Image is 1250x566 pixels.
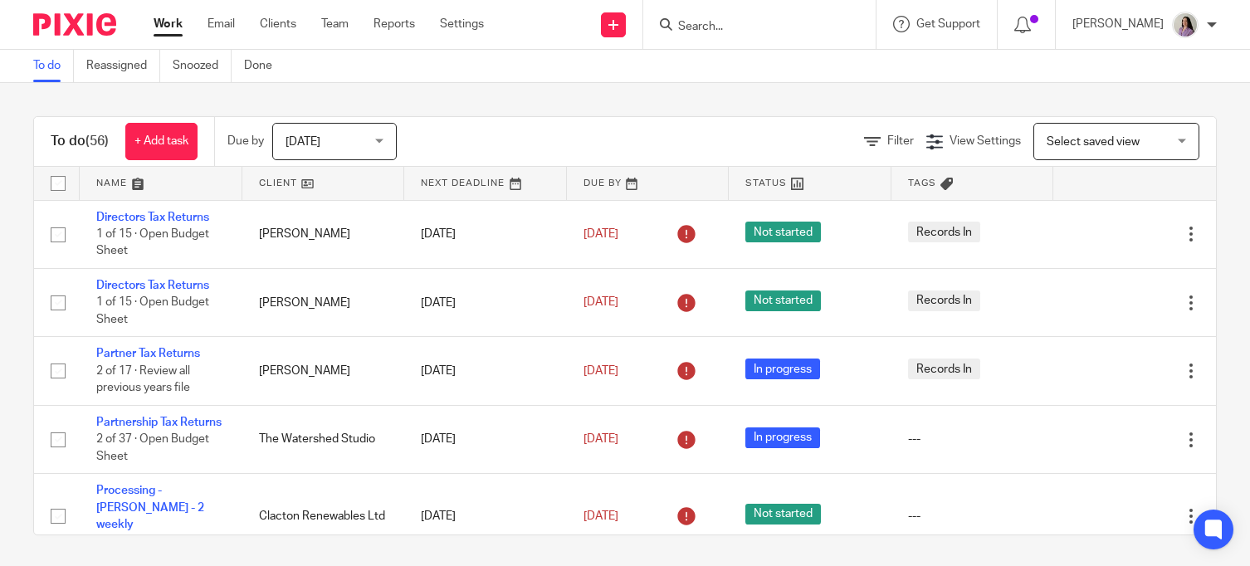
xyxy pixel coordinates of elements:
[96,228,209,257] span: 1 of 15 · Open Budget Sheet
[286,136,320,148] span: [DATE]
[51,133,109,150] h1: To do
[86,50,160,82] a: Reassigned
[242,200,405,268] td: [PERSON_NAME]
[583,297,618,309] span: [DATE]
[745,359,820,379] span: In progress
[440,16,484,32] a: Settings
[244,50,285,82] a: Done
[227,133,264,149] p: Due by
[745,222,821,242] span: Not started
[96,348,200,359] a: Partner Tax Returns
[908,222,980,242] span: Records In
[908,431,1038,447] div: ---
[404,200,567,268] td: [DATE]
[154,16,183,32] a: Work
[85,134,109,148] span: (56)
[404,405,567,473] td: [DATE]
[125,123,198,160] a: + Add task
[676,20,826,35] input: Search
[583,228,618,240] span: [DATE]
[583,433,618,445] span: [DATE]
[908,359,980,379] span: Records In
[96,365,190,394] span: 2 of 17 · Review all previous years file
[33,13,116,36] img: Pixie
[950,135,1021,147] span: View Settings
[242,474,405,559] td: Clacton Renewables Ltd
[96,212,209,223] a: Directors Tax Returns
[96,417,222,428] a: Partnership Tax Returns
[745,504,821,525] span: Not started
[908,178,936,188] span: Tags
[1172,12,1199,38] img: Olivia.jpg
[321,16,349,32] a: Team
[404,268,567,336] td: [DATE]
[96,280,209,291] a: Directors Tax Returns
[374,16,415,32] a: Reports
[96,297,209,326] span: 1 of 15 · Open Budget Sheet
[745,427,820,448] span: In progress
[745,290,821,311] span: Not started
[583,365,618,377] span: [DATE]
[173,50,232,82] a: Snoozed
[208,16,235,32] a: Email
[242,405,405,473] td: The Watershed Studio
[404,474,567,559] td: [DATE]
[1072,16,1164,32] p: [PERSON_NAME]
[887,135,914,147] span: Filter
[33,50,74,82] a: To do
[583,510,618,522] span: [DATE]
[404,337,567,405] td: [DATE]
[96,433,209,462] span: 2 of 37 · Open Budget Sheet
[1047,136,1140,148] span: Select saved view
[242,268,405,336] td: [PERSON_NAME]
[908,508,1038,525] div: ---
[242,337,405,405] td: [PERSON_NAME]
[916,18,980,30] span: Get Support
[96,485,204,530] a: Processing - [PERSON_NAME] - 2 weekly
[908,290,980,311] span: Records In
[260,16,296,32] a: Clients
